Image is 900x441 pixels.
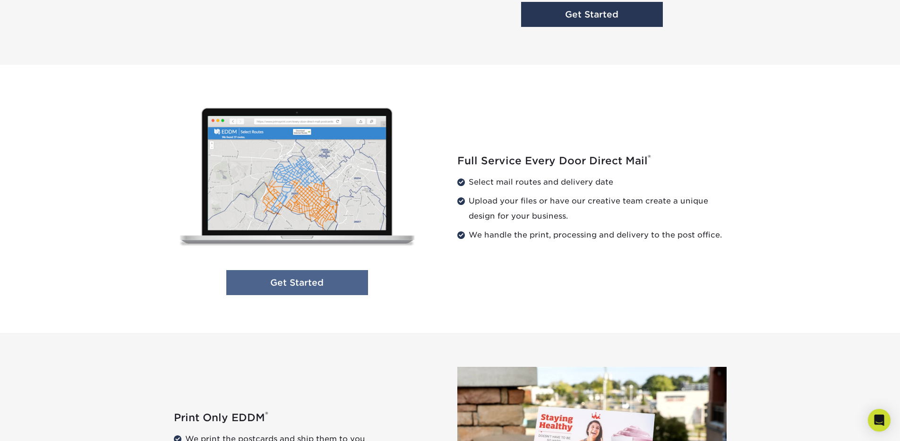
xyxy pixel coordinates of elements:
[868,409,891,432] div: Open Intercom Messenger
[265,410,268,419] sup: ®
[167,99,428,259] img: Full Service Every Door Direct Mail
[174,412,443,424] h2: Print Only EDDM
[521,2,663,27] a: Get Started
[2,412,80,438] iframe: Google Customer Reviews
[457,194,727,224] li: Upload your files or have our creative team create a unique design for your business.
[226,270,368,295] a: Get Started
[457,155,727,167] h2: Full Service Every Door Direct Mail
[457,228,727,243] li: We handle the print, processing and delivery to the post office.
[457,175,727,190] li: Select mail routes and delivery date
[648,153,651,162] sup: ®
